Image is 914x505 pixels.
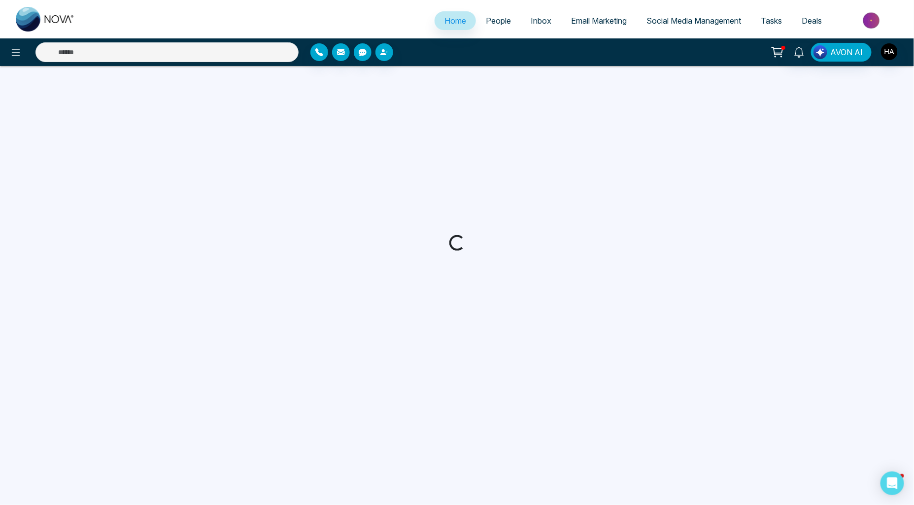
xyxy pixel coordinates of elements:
[561,11,637,30] a: Email Marketing
[880,471,904,495] div: Open Intercom Messenger
[802,16,822,26] span: Deals
[751,11,792,30] a: Tasks
[837,9,908,32] img: Market-place.gif
[435,11,476,30] a: Home
[813,45,827,59] img: Lead Flow
[16,7,75,32] img: Nova CRM Logo
[444,16,466,26] span: Home
[531,16,551,26] span: Inbox
[637,11,751,30] a: Social Media Management
[646,16,741,26] span: Social Media Management
[486,16,511,26] span: People
[881,43,898,60] img: User Avatar
[476,11,521,30] a: People
[831,46,863,58] span: AVON AI
[521,11,561,30] a: Inbox
[571,16,627,26] span: Email Marketing
[811,43,872,62] button: AVON AI
[761,16,782,26] span: Tasks
[792,11,832,30] a: Deals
